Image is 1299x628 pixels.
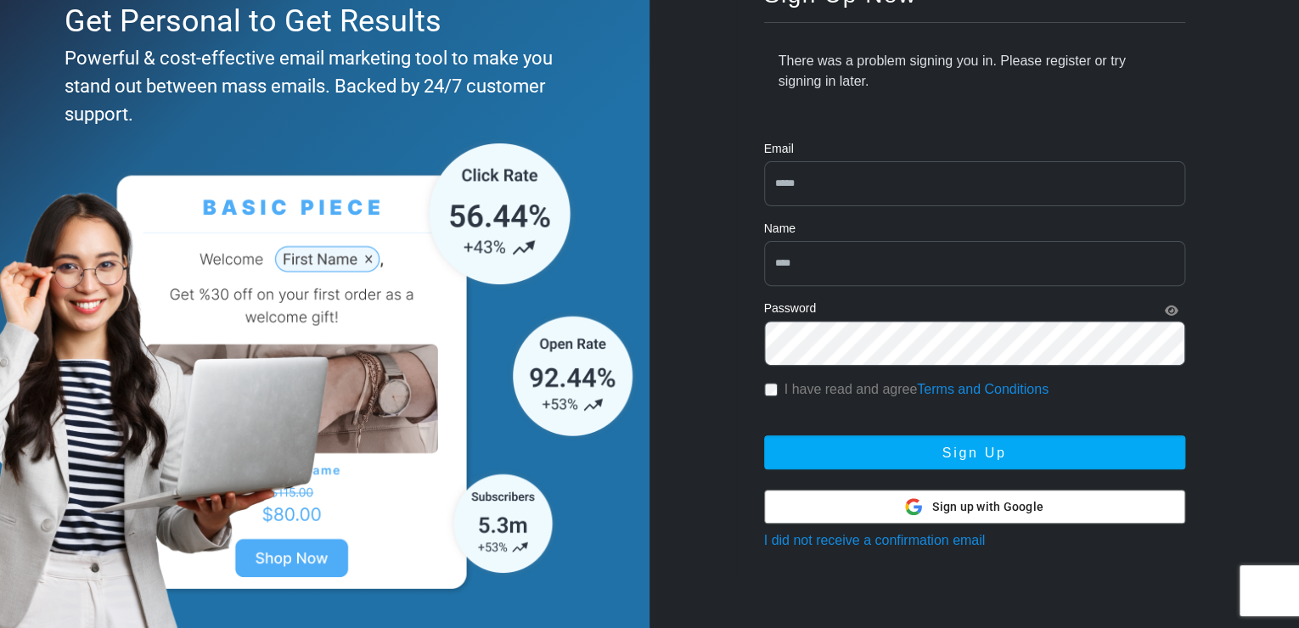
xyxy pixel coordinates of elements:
[764,220,796,238] label: Name
[917,382,1049,396] a: Terms and Conditions
[764,140,794,158] label: Email
[764,435,1185,469] button: Sign Up
[764,490,1185,524] button: Sign up with Google
[65,44,577,128] div: Powerful & cost-effective email marketing tool to make you stand out between mass emails. Backed ...
[764,533,986,547] a: I did not receive a confirmation email
[784,379,1049,400] label: I have read and agree
[932,498,1043,516] span: Sign up with Google
[764,36,1185,106] div: There was a problem signing you in. Please register or try signing in later.
[764,300,816,317] label: Password
[1165,305,1178,317] i: Show Password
